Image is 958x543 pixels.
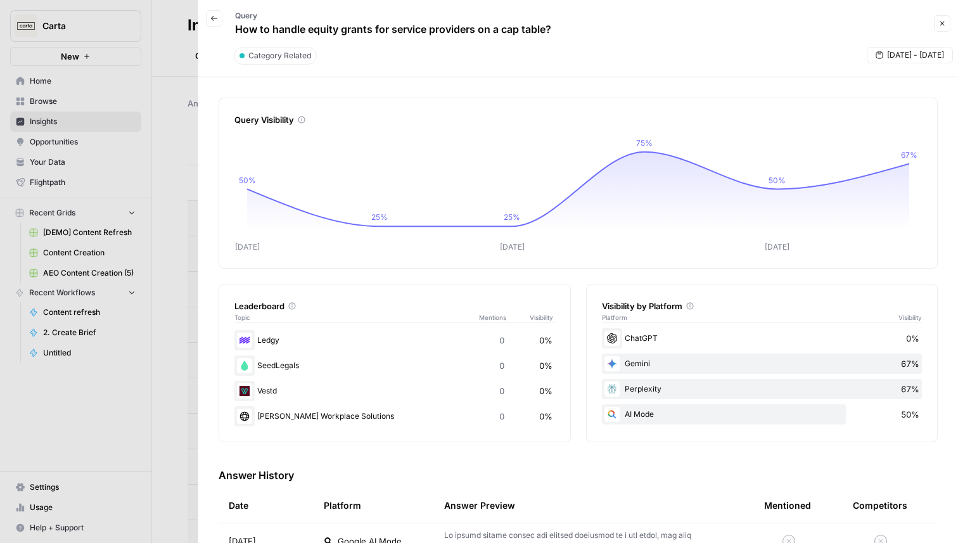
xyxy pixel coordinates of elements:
[602,300,923,312] div: Visibility by Platform
[500,242,525,252] tspan: [DATE]
[234,355,555,376] div: SeedLegals
[898,312,922,323] span: Visibility
[539,334,552,347] span: 0%
[235,22,551,37] p: How to handle equity grants for service providers on a cap table?
[504,212,520,222] tspan: 25%
[539,385,552,397] span: 0%
[539,359,552,372] span: 0%
[234,330,555,350] div: Ledgy
[499,385,504,397] span: 0
[219,468,938,483] h3: Answer History
[229,488,248,523] div: Date
[234,113,922,126] div: Query Visibility
[602,328,923,348] div: ChatGPT
[887,49,944,61] span: [DATE] - [DATE]
[901,150,917,160] tspan: 67%
[769,176,786,185] tspan: 50%
[901,383,919,395] span: 67%
[499,410,504,423] span: 0
[234,406,555,426] div: [PERSON_NAME] Workplace Solutions
[371,212,388,222] tspan: 25%
[901,408,919,421] span: 50%
[602,404,923,425] div: AI Mode
[867,47,953,63] button: [DATE] - [DATE]
[636,138,653,148] tspan: 75%
[499,359,504,372] span: 0
[530,312,555,323] span: Visibility
[764,488,811,523] div: Mentioned
[765,242,789,252] tspan: [DATE]
[602,354,923,374] div: Gemini
[248,50,311,61] span: Category Related
[237,383,252,399] img: gx500sfy8p804odac9dgdfca0g32
[234,312,479,323] span: Topic
[602,312,627,323] span: Platform
[235,242,260,252] tspan: [DATE]
[539,410,552,423] span: 0%
[237,358,252,373] img: 0xlg88ow7oothtme1g5trd6gq199
[324,488,361,523] div: Platform
[499,334,504,347] span: 0
[906,332,919,345] span: 0%
[901,357,919,370] span: 67%
[602,379,923,399] div: Perplexity
[239,176,256,185] tspan: 50%
[237,333,252,348] img: 4pynuglrc3sixi0so0f0dcx4ule5
[444,488,744,523] div: Answer Preview
[235,10,551,22] p: Query
[234,381,555,401] div: Vestd
[479,312,530,323] span: Mentions
[234,300,555,312] div: Leaderboard
[853,499,907,512] div: Competitors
